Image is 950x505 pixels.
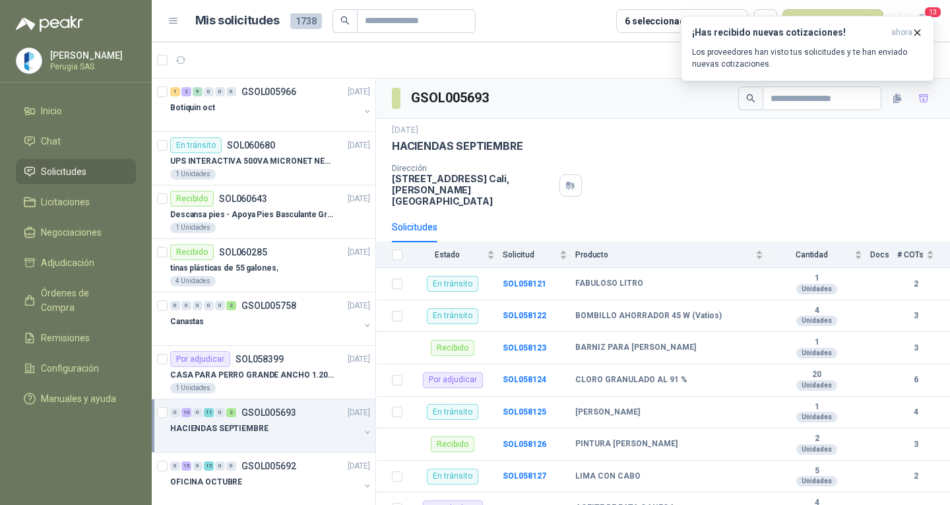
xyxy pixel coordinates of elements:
th: Cantidad [771,242,870,268]
p: Canastas [170,316,204,328]
span: # COTs [897,250,924,259]
p: SOL060643 [219,194,267,203]
h1: Mis solicitudes [195,11,280,30]
span: Remisiones [41,331,90,345]
span: Solicitudes [41,164,86,179]
a: Adjudicación [16,250,136,275]
b: 3 [897,310,934,322]
a: SOL058127 [503,471,546,481]
th: # COTs [897,242,950,268]
a: Remisiones [16,325,136,351]
span: 13 [924,6,942,18]
b: 3 [897,438,934,451]
span: Manuales y ayuda [41,391,116,406]
span: Chat [41,134,61,149]
p: [DATE] [392,124,418,137]
div: 0 [193,301,203,310]
b: FABULOSO LITRO [575,279,643,289]
span: Órdenes de Compra [41,286,123,315]
p: Los proveedores han visto tus solicitudes y te han enviado nuevas cotizaciones. [692,46,923,70]
p: [PERSON_NAME] [50,51,133,60]
p: GSOL005966 [241,87,296,96]
p: GSOL005692 [241,461,296,471]
span: Producto [575,250,753,259]
b: SOL058121 [503,279,546,288]
span: Configuración [41,361,99,376]
div: 0 [193,461,203,471]
a: SOL058124 [503,375,546,384]
h3: ¡Has recibido nuevas cotizaciones! [692,27,886,38]
div: 11 [204,408,214,417]
b: 1 [771,273,862,284]
p: CASA PARA PERRO GRANDE ANCHO 1.20x1.00 x1.20 [170,369,334,382]
a: Negociaciones [16,220,136,245]
div: 0 [170,461,180,471]
div: 0 [215,301,225,310]
a: RecibidoSOL060285[DATE] tinas plásticas de 55 galones,4 Unidades [152,239,375,292]
div: Recibido [170,244,214,260]
b: PINTURA [PERSON_NAME] [575,439,678,450]
p: [DATE] [348,86,370,98]
b: 20 [771,370,862,380]
b: CLORO GRANULADO AL 91 % [575,375,687,386]
b: BARNIZ PARA [PERSON_NAME] [575,343,696,353]
div: 0 [170,301,180,310]
div: Unidades [796,284,837,294]
div: 0 [215,408,225,417]
div: 6 seleccionadas [625,14,695,28]
p: HACIENDAS SEPTIEMBRE [170,422,269,435]
p: [DATE] [348,353,370,366]
b: 4 [771,306,862,316]
p: [DATE] [348,139,370,152]
div: Por adjudicar [423,372,483,388]
div: 4 Unidades [170,276,216,286]
span: ahora [891,27,912,38]
div: 0 [204,87,214,96]
div: 10 [181,408,191,417]
div: Unidades [796,380,837,391]
a: 1 2 9 0 0 0 GSOL005966[DATE] Botiquin oct [170,84,373,126]
a: Solicitudes [16,159,136,184]
b: 1 [771,337,862,348]
div: Por adjudicar [170,351,230,367]
a: SOL058123 [503,343,546,353]
a: 0 0 0 0 0 2 GSOL005758[DATE] Canastas [170,298,373,340]
div: 9 [193,87,203,96]
p: HACIENDAS SEPTIEMBRE [392,139,522,153]
h3: GSOL005693 [411,88,491,108]
img: Logo peakr [16,16,83,32]
div: En tránsito [427,469,478,485]
a: Inicio [16,98,136,123]
div: En tránsito [170,137,222,153]
p: [DATE] [348,193,370,205]
p: SOL060680 [227,141,275,150]
div: 0 [170,408,180,417]
div: Recibido [170,191,214,207]
div: Unidades [796,476,837,487]
div: En tránsito [427,404,478,420]
p: UPS INTERACTIVA 500VA MICRONET NEGRA MARCA: POWEST NICOMAR [170,155,334,168]
p: GSOL005758 [241,301,296,310]
p: Perugia SAS [50,63,133,71]
div: 1 [170,87,180,96]
span: Cantidad [771,250,852,259]
b: 4 [897,406,934,419]
a: Licitaciones [16,189,136,215]
div: 15 [204,461,214,471]
b: LIMA CON CABO [575,471,641,482]
div: Recibido [431,436,474,452]
b: 2 [897,278,934,290]
div: En tránsito [427,308,478,324]
div: En tránsito [427,276,478,292]
a: SOL058125 [503,407,546,417]
a: SOL058126 [503,440,546,449]
p: [DATE] [348,460,370,473]
a: SOL058122 [503,311,546,320]
p: SOL058399 [236,354,284,364]
b: 2 [897,470,934,483]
